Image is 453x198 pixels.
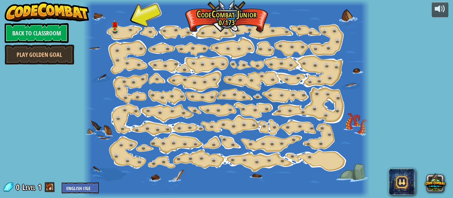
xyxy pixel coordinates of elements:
span: 1 [38,182,41,192]
img: level-banner-unstarted.png [112,19,118,30]
a: Back to Classroom [5,23,69,43]
img: CodeCombat - Learn how to code by playing a game [5,2,90,22]
a: Play Golden Goal [5,45,74,64]
span: Level [22,182,35,193]
span: 0 [16,182,22,192]
button: Adjust volume [432,2,448,18]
